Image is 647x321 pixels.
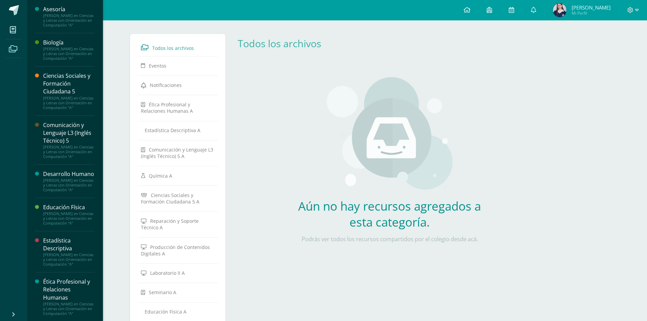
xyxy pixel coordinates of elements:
a: Laboratorio II A [141,267,215,279]
span: Notificaciones [150,82,182,88]
a: Ética Profesional y Relaciones Humanas[PERSON_NAME] en Ciencias y Letras con Orientación en Compu... [43,278,95,316]
img: stages.png [327,77,452,193]
a: Seminario A [141,286,215,298]
a: Biología[PERSON_NAME] en Ciencias y Letras con Orientación en Computación "A" [43,39,95,61]
span: Todos los archivos [152,45,194,51]
div: Estadística Descriptiva [43,237,95,252]
a: Estadística Descriptiva[PERSON_NAME] en Ciencias y Letras con Orientación en Computación "A" [43,237,95,267]
div: [PERSON_NAME] en Ciencias y Letras con Orientación en Computación "A" [43,178,95,192]
div: [PERSON_NAME] en Ciencias y Letras con Orientación en Computación "A" [43,302,95,316]
a: Comunicación y Lenguaje L3 (Inglés Técnico) 5[PERSON_NAME] en Ciencias y Letras con Orientación e... [43,121,95,159]
div: Ética Profesional y Relaciones Humanas [43,278,95,301]
span: Mi Perfil [572,10,611,16]
div: [PERSON_NAME] en Ciencias y Letras con Orientación en Computación "A" [43,145,95,159]
span: Ética Profesional y Relaciones Humanas A [141,101,193,114]
a: Química A [141,170,215,182]
span: Ciencias Sociales y Formación Ciudadana 5 A [141,192,199,205]
a: Educación Física[PERSON_NAME] en Ciencias y Letras con Orientación en Computación "A" [43,203,95,226]
span: Comunicación y Lenguaje L3 (Inglés Técnico) 5 A [141,146,213,159]
span: Laboratorio II A [150,270,185,276]
a: Todos los archivos [141,41,215,53]
div: Asesoría [43,5,95,13]
div: [PERSON_NAME] en Ciencias y Letras con Orientación en Computación "A" [43,96,95,110]
img: 27e4046a7871a15bcb3f214681b6a6bb.png [553,3,567,17]
span: Seminario A [149,289,176,296]
span: Educación Física A [145,308,186,315]
div: [PERSON_NAME] en Ciencias y Letras con Orientación en Computación "A" [43,47,95,61]
a: Educación Física A [141,306,215,318]
span: Estadística Descriptiva A [145,127,200,133]
a: Comunicación y Lenguaje L3 (Inglés Técnico) 5 A [141,143,215,162]
span: Producción de Contenidos Digitales A [141,244,210,257]
div: Biología [43,39,95,47]
a: Todos los archivos [238,37,321,50]
div: Desarrollo Humano [43,170,95,178]
a: Eventos [141,59,215,72]
a: Asesoría[PERSON_NAME] en Ciencias y Letras con Orientación en Computación "A" [43,5,95,28]
a: Reparación y Soporte Técnico A [141,215,215,233]
div: Ciencias Sociales y Formación Ciudadana 5 [43,72,95,95]
div: Educación Física [43,203,95,211]
span: [PERSON_NAME] [572,4,611,11]
a: Estadística Descriptiva A [141,124,215,136]
h2: Aún no hay recursos agregados a esta categoría. [289,198,490,230]
a: Ciencias Sociales y Formación Ciudadana 5[PERSON_NAME] en Ciencias y Letras con Orientación en Co... [43,72,95,110]
a: Notificaciones [141,79,215,91]
a: Ciencias Sociales y Formación Ciudadana 5 A [141,189,215,208]
span: Química A [149,172,172,179]
div: [PERSON_NAME] en Ciencias y Letras con Orientación en Computación "A" [43,252,95,267]
a: Desarrollo Humano[PERSON_NAME] en Ciencias y Letras con Orientación en Computación "A" [43,170,95,192]
div: Todos los archivos [238,37,331,50]
span: Eventos [149,63,166,69]
a: Producción de Contenidos Digitales A [141,241,215,260]
div: Comunicación y Lenguaje L3 (Inglés Técnico) 5 [43,121,95,145]
div: [PERSON_NAME] en Ciencias y Letras con Orientación en Computación "A" [43,211,95,226]
div: [PERSON_NAME] en Ciencias y Letras con Orientación en Computación "A" [43,13,95,28]
a: Ética Profesional y Relaciones Humanas A [141,98,215,117]
span: Reparación y Soporte Técnico A [141,218,199,231]
p: Podrás ver todos los recursos compartidos por el colegio desde acá. [289,235,490,243]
